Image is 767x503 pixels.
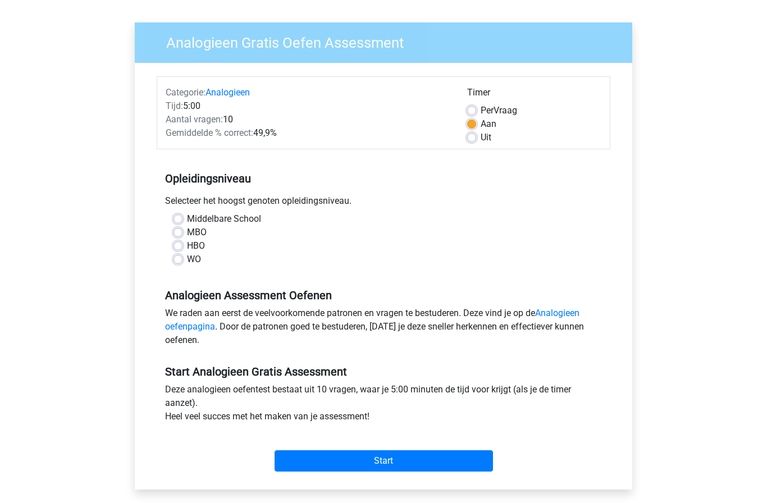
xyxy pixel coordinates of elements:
h3: Analogieen Gratis Oefen Assessment [153,30,624,52]
h5: Start Analogieen Gratis Assessment [165,365,602,378]
h5: Analogieen Assessment Oefenen [165,289,602,302]
span: Categorie: [166,87,206,98]
h5: Opleidingsniveau [165,167,602,190]
span: Aantal vragen: [166,114,223,125]
div: 10 [157,113,459,126]
input: Start [275,450,493,472]
label: MBO [187,226,207,239]
span: Per [481,105,494,116]
label: Aan [481,117,496,131]
label: Vraag [481,104,517,117]
div: Selecteer het hoogst genoten opleidingsniveau. [157,194,610,212]
div: 5:00 [157,99,459,113]
div: Deze analogieen oefentest bestaat uit 10 vragen, waar je 5:00 minuten de tijd voor krijgt (als je... [157,383,610,428]
label: HBO [187,239,205,253]
div: 49,9% [157,126,459,140]
a: Analogieen [206,87,250,98]
div: Timer [467,86,601,104]
span: Tijd: [166,100,183,111]
div: We raden aan eerst de veelvoorkomende patronen en vragen te bestuderen. Deze vind je op de . Door... [157,307,610,351]
label: WO [187,253,201,266]
span: Gemiddelde % correct: [166,127,253,138]
label: Middelbare School [187,212,261,226]
label: Uit [481,131,491,144]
